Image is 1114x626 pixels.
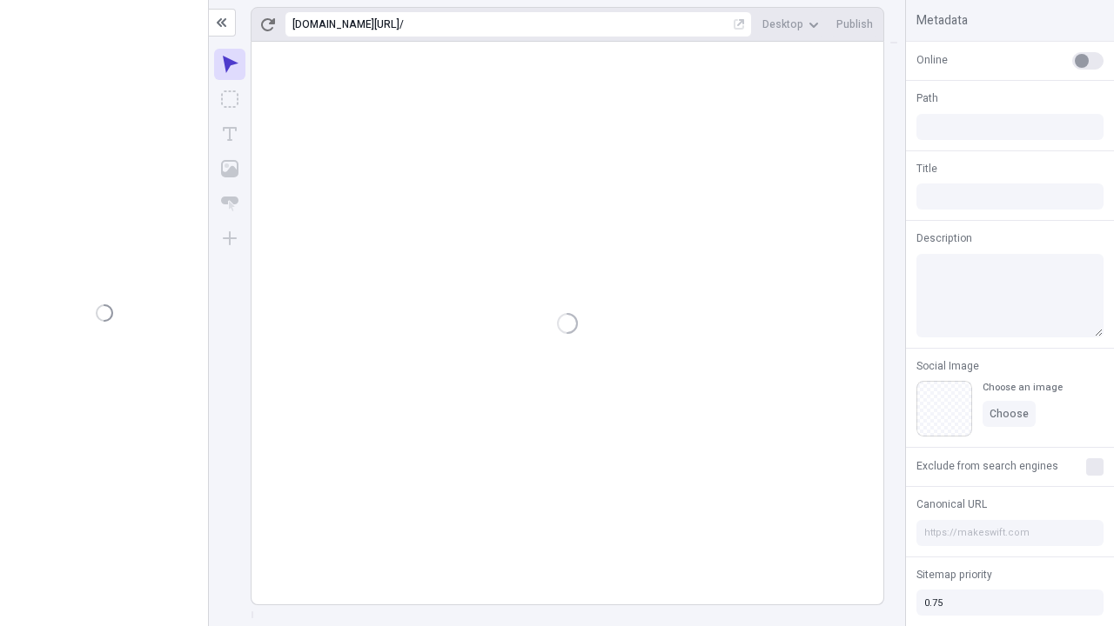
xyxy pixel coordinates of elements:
div: Choose an image [983,381,1063,394]
span: Online [916,52,948,68]
button: Publish [829,11,880,37]
div: [URL][DOMAIN_NAME] [292,17,399,31]
span: Social Image [916,358,979,374]
input: https://makeswift.com [916,520,1104,546]
button: Box [214,83,245,115]
button: Text [214,118,245,150]
span: Desktop [762,17,803,31]
button: Image [214,153,245,184]
span: Publish [836,17,873,31]
span: Exclude from search engines [916,458,1058,474]
button: Button [214,188,245,219]
span: Canonical URL [916,496,987,512]
span: Title [916,161,937,176]
span: Description [916,230,972,246]
div: / [399,17,404,31]
button: Desktop [755,11,826,37]
span: Choose [990,407,1029,421]
span: Sitemap priority [916,567,992,583]
span: Path [916,90,938,106]
button: Choose [983,401,1036,427]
